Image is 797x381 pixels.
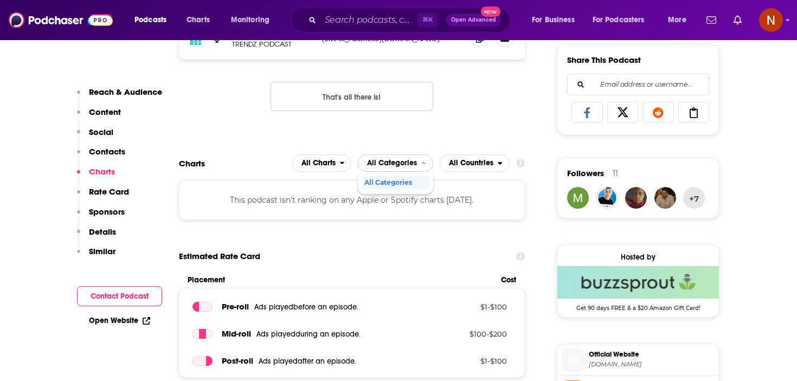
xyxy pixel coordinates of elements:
[77,107,121,127] button: Content
[567,187,589,209] img: madarakira6
[89,87,162,97] p: Reach & Audience
[89,316,150,325] a: Open Website
[596,187,618,209] img: otaka175
[89,246,115,256] p: Similar
[127,11,181,29] button: open menu
[362,176,429,189] div: All Categories
[436,357,507,365] p: $ 1 - $ 100
[222,301,249,312] span: Pre -roll
[9,10,113,30] img: Podchaser - Follow, Share and Rate Podcasts
[593,12,645,28] span: For Podcasters
[451,17,496,23] span: Open Advanced
[759,8,783,32] img: User Profile
[557,299,719,312] span: Get 90 days FREE & a $20 Amazon Gift Card!
[571,102,603,122] a: Share on Facebook
[188,275,492,285] span: Placement
[77,146,125,166] button: Contacts
[589,360,715,369] span: investingschoolpodcast.com
[567,74,709,95] div: Search followers
[567,55,641,65] h3: Share This Podcast
[301,8,520,33] div: Search podcasts, credits, & more...
[759,8,783,32] span: Logged in as AdelNBM
[678,102,710,122] a: Copy Link
[231,12,269,28] span: Monitoring
[259,357,356,366] span: Ads played after an episode .
[190,38,202,47] h3: RSS
[256,330,361,339] span: Ads played during an episode .
[187,12,210,28] span: Charts
[179,246,260,267] span: Estimated Rate Card
[77,206,125,227] button: Sponsors
[759,8,783,32] button: Show profile menu
[254,302,358,312] span: Ads played before an episode .
[232,40,313,49] p: TRENDZ PODCAST
[501,275,516,285] span: Cost
[77,286,162,306] button: Contact Podcast
[358,154,433,172] h2: Categories
[271,82,433,111] button: Nothing here.
[179,180,525,219] div: This podcast isn't ranking on any Apple or Spotify charts [DATE].
[320,11,417,29] input: Search podcasts, credits, & more...
[77,186,129,206] button: Rate Card
[449,159,493,167] span: All Countries
[446,14,501,27] button: Open AdvancedNew
[625,187,647,209] img: mh5736668
[134,12,166,28] span: Podcasts
[222,328,251,339] span: Mid -roll
[613,169,618,178] div: 11
[532,12,575,28] span: For Business
[89,206,125,217] p: Sponsors
[77,246,115,266] button: Similar
[89,146,125,157] p: Contacts
[292,154,352,172] h2: Platforms
[292,154,352,172] button: open menu
[436,330,507,338] p: $ 100 - $ 200
[607,102,639,122] a: Share on X/Twitter
[567,168,604,178] span: Followers
[440,154,510,172] button: open menu
[440,154,510,172] h2: Countries
[668,12,686,28] span: More
[642,102,674,122] a: Share on Reddit
[589,350,715,359] span: Official Website
[367,159,417,167] span: All Categories
[702,11,721,29] a: Show notifications dropdown
[436,302,507,311] p: $ 1 - $ 100
[562,348,715,371] a: Official Website[DOMAIN_NAME]
[557,266,719,299] img: Buzzsprout Deal: Get 90 days FREE & a $20 Amazon Gift Card!
[89,127,113,137] p: Social
[364,179,426,186] span: All Categories
[77,87,162,107] button: Reach & Audience
[729,11,746,29] a: Show notifications dropdown
[660,11,700,29] button: open menu
[557,266,719,311] a: Buzzsprout Deal: Get 90 days FREE & a $20 Amazon Gift Card!
[89,227,116,237] p: Details
[77,166,115,186] button: Charts
[557,253,719,262] div: Hosted by
[89,166,115,177] p: Charts
[576,74,700,95] input: Email address or username...
[586,11,660,29] button: open menu
[683,187,705,209] button: +7
[654,187,676,209] img: ahmedfry34
[179,11,216,29] a: Charts
[223,11,284,29] button: open menu
[77,127,113,147] button: Social
[89,186,129,197] p: Rate Card
[179,158,205,169] h2: Charts
[77,227,116,247] button: Details
[481,7,500,17] span: New
[222,356,253,366] span: Post -roll
[89,107,121,117] p: Content
[417,13,438,27] span: ⌘ K
[358,154,433,172] button: close menu
[524,11,588,29] button: open menu
[301,159,336,167] span: All Charts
